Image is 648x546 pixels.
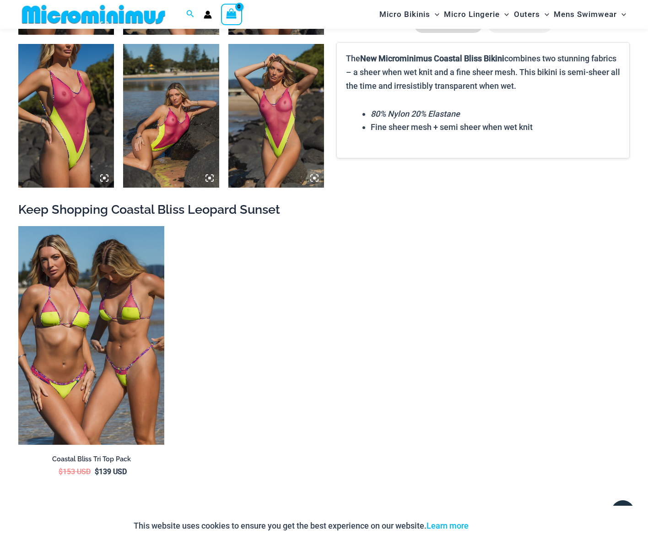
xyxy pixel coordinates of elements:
span: Micro Lingerie [444,3,500,26]
img: Coastal Bliss Leopard Sunset Tri Top Pack [18,226,164,445]
p: This website uses cookies to ensure you get the best experience on our website. [134,519,469,533]
span: Menu Toggle [617,3,626,26]
img: Coastal Bliss Leopard Sunset 827 One Piece Monokini [228,44,324,188]
a: Search icon link [186,9,194,20]
em: 80% Nylon 20% Elastane [371,109,460,119]
span: Outers [514,3,540,26]
span: Micro Bikinis [379,3,430,26]
p: The combines two stunning fabrics – a sheer when wet knit and a fine sheer mesh. This bikini is s... [346,52,620,92]
a: Micro LingerieMenu ToggleMenu Toggle [442,3,511,26]
nav: Site Navigation [376,1,630,27]
span: Mens Swimwear [554,3,617,26]
a: Micro BikinisMenu ToggleMenu Toggle [377,3,442,26]
bdi: 139 USD [95,467,127,476]
a: OutersMenu ToggleMenu Toggle [512,3,551,26]
h2: Keep Shopping Coastal Bliss Leopard Sunset [18,201,630,217]
span: Menu Toggle [500,3,509,26]
a: View Shopping Cart, empty [221,4,242,25]
img: Coastal Bliss Leopard Sunset 827 One Piece Monokini [18,44,114,188]
a: Learn more [427,521,469,530]
bdi: 153 USD [59,467,91,476]
span: Menu Toggle [430,3,439,26]
img: MM SHOP LOGO FLAT [18,4,169,25]
li: Fine sheer mesh + semi sheer when wet knit [371,120,620,134]
a: Account icon link [204,11,212,19]
span: Menu Toggle [540,3,549,26]
span: $ [95,467,99,476]
a: Mens SwimwearMenu ToggleMenu Toggle [551,3,628,26]
a: Coastal Bliss Tri Top Pack [18,455,164,467]
img: Coastal Bliss Leopard Sunset 827 One Piece Monokini [123,44,219,188]
span: $ [59,467,63,476]
a: Coastal Bliss Leopard Sunset Tri Top PackCoastal Bliss Leopard Sunset Tri Top Pack BCoastal Bliss... [18,226,164,445]
button: Accept [475,515,514,537]
b: New Microminimus Coastal Bliss Bikini [360,54,504,63]
h2: Coastal Bliss Tri Top Pack [18,455,164,464]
